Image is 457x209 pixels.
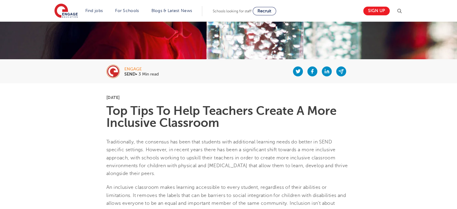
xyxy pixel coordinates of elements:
a: Find jobs [85,8,103,13]
b: SEND [124,72,136,76]
a: Sign up [363,7,390,15]
p: [DATE] [106,95,351,100]
span: Recruit [257,9,271,13]
a: Blogs & Latest News [151,8,192,13]
div: engage [124,67,159,71]
img: Engage Education [54,4,78,19]
p: Traditionally, the consensus has been that students with additional learning needs do better in S... [106,138,351,177]
a: Recruit [253,7,276,15]
a: For Schools [115,8,139,13]
p: • 3 Min read [124,72,159,76]
h1: Top Tips To Help Teachers Create A More Inclusive Classroom [106,105,351,129]
span: Schools looking for staff [213,9,251,13]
